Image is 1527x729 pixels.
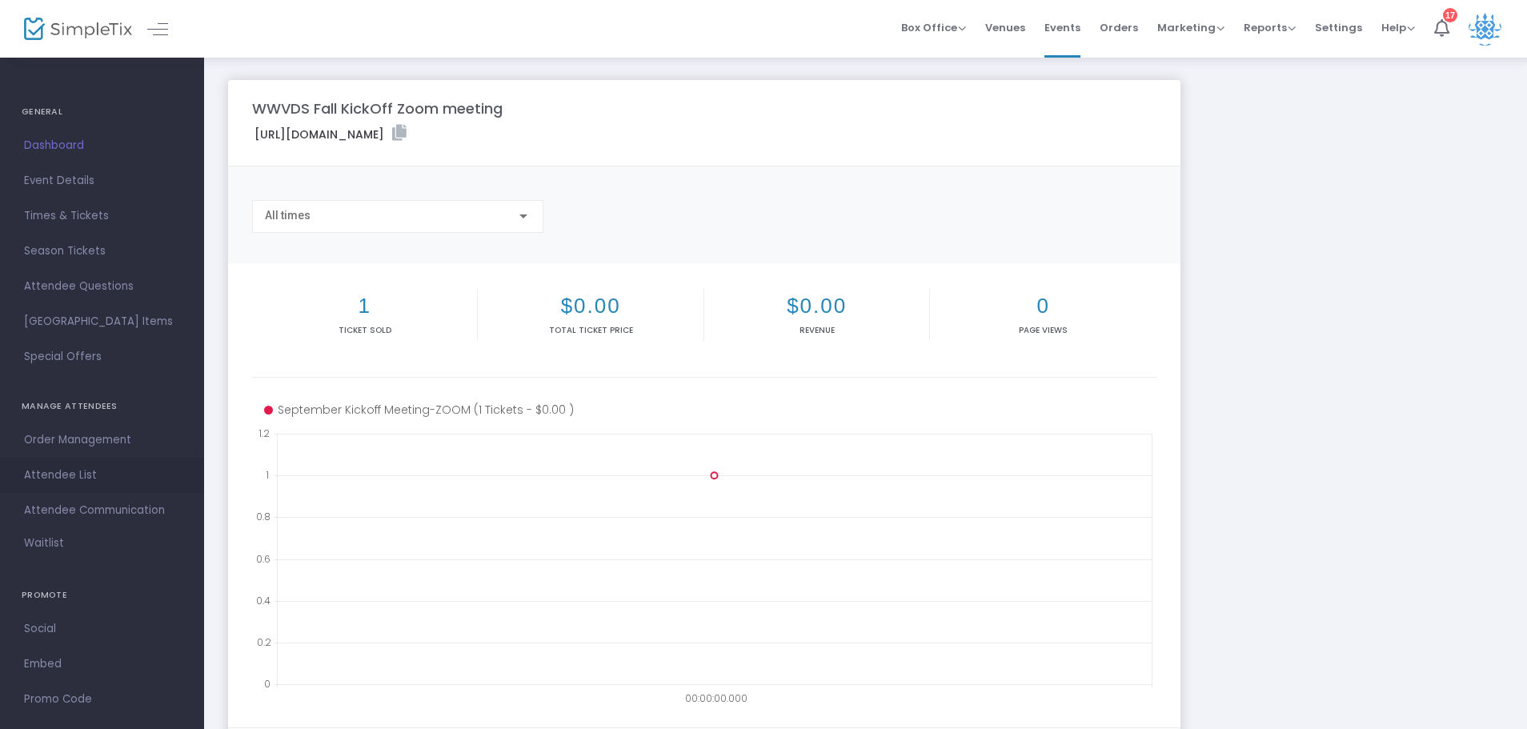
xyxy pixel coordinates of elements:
p: Revenue [707,324,926,336]
p: Ticket sold [255,324,474,336]
text: 0 [264,677,271,691]
h2: $0.00 [707,294,926,318]
text: 0.8 [256,510,271,523]
text: 0.6 [256,551,271,565]
span: Marketing [1157,20,1224,35]
div: 17 [1443,8,1457,22]
span: Attendee Questions [24,276,180,297]
span: Waitlist [24,535,64,551]
h4: GENERAL [22,96,182,128]
span: Times & Tickets [24,206,180,226]
span: Special Offers [24,346,180,367]
text: 1.2 [259,427,270,440]
span: Order Management [24,430,180,451]
span: Venues [985,7,1025,48]
span: Season Tickets [24,241,180,262]
h2: 1 [255,294,474,318]
span: [GEOGRAPHIC_DATA] Items [24,311,180,332]
p: Total Ticket Price [481,324,699,336]
span: Event Details [24,170,180,191]
span: Events [1044,7,1080,48]
span: All times [265,209,311,222]
m-panel-title: WWVDS Fall KickOff Zoom meeting [252,98,503,119]
span: Settings [1315,7,1362,48]
span: Embed [24,654,180,675]
span: Promo Code [24,689,180,710]
text: 00:00:00.000 [685,691,747,705]
text: 0.2 [257,635,271,648]
p: Page Views [933,324,1152,336]
span: Reports [1244,20,1296,35]
label: [URL][DOMAIN_NAME] [254,125,407,143]
span: Social [24,619,180,639]
h4: MANAGE ATTENDEES [22,391,182,423]
h2: 0 [933,294,1152,318]
span: Help [1381,20,1415,35]
text: 0.4 [256,593,271,607]
text: 1 [266,468,269,482]
span: Orders [1100,7,1138,48]
h2: $0.00 [481,294,699,318]
span: Attendee List [24,465,180,486]
span: Dashboard [24,135,180,156]
span: Box Office [901,20,966,35]
span: Attendee Communication [24,500,180,521]
h4: PROMOTE [22,579,182,611]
